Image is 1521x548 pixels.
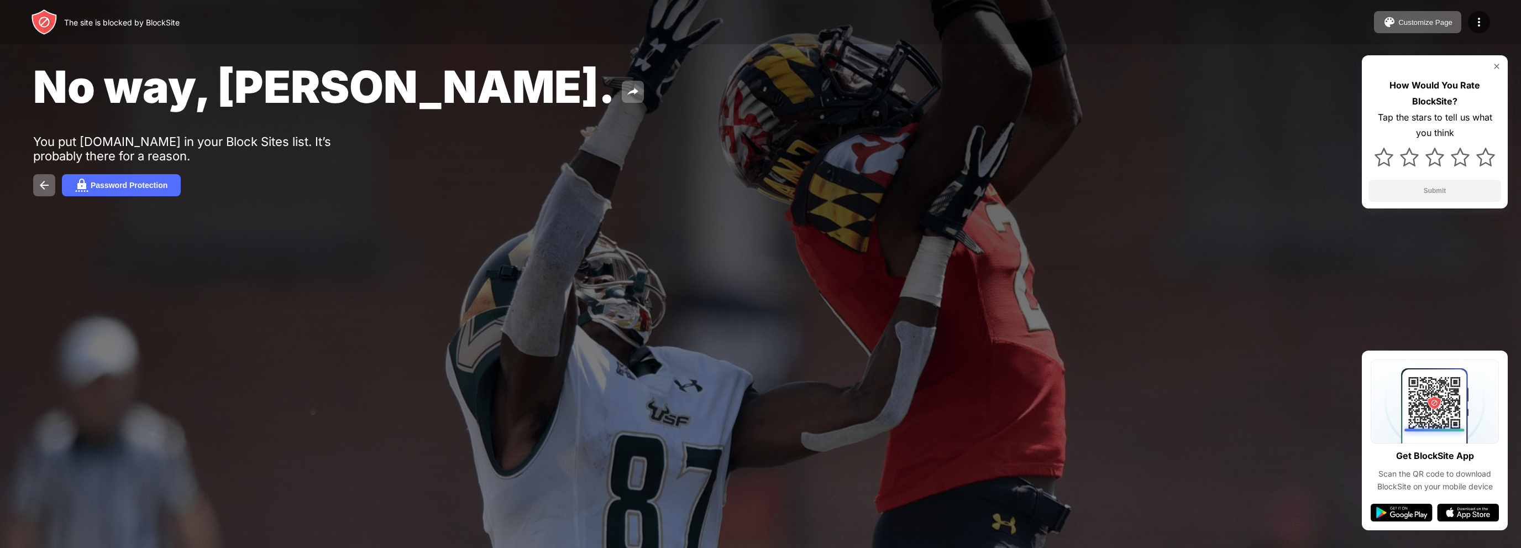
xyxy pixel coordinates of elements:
div: Tap the stars to tell us what you think [1368,109,1501,142]
img: star.svg [1451,148,1470,166]
img: star.svg [1375,148,1393,166]
div: You put [DOMAIN_NAME] in your Block Sites list. It’s probably there for a reason. [33,134,375,163]
img: star.svg [1400,148,1419,166]
img: header-logo.svg [31,9,57,35]
div: Password Protection [91,181,167,190]
img: password.svg [75,179,88,192]
img: app-store.svg [1437,504,1499,521]
div: Get BlockSite App [1396,448,1474,464]
div: Scan the QR code to download BlockSite on your mobile device [1371,468,1499,493]
div: The site is blocked by BlockSite [64,18,180,27]
img: pallet.svg [1383,15,1396,29]
img: back.svg [38,179,51,192]
img: rate-us-close.svg [1492,62,1501,71]
img: google-play.svg [1371,504,1433,521]
img: star.svg [1476,148,1495,166]
button: Password Protection [62,174,181,196]
button: Submit [1368,180,1501,202]
button: Customize Page [1374,11,1461,33]
img: share.svg [626,85,639,98]
img: menu-icon.svg [1472,15,1486,29]
div: How Would You Rate BlockSite? [1368,77,1501,109]
img: qrcode.svg [1371,359,1499,443]
img: star.svg [1425,148,1444,166]
span: No way, [PERSON_NAME]. [33,60,615,113]
div: Customize Page [1398,18,1452,27]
